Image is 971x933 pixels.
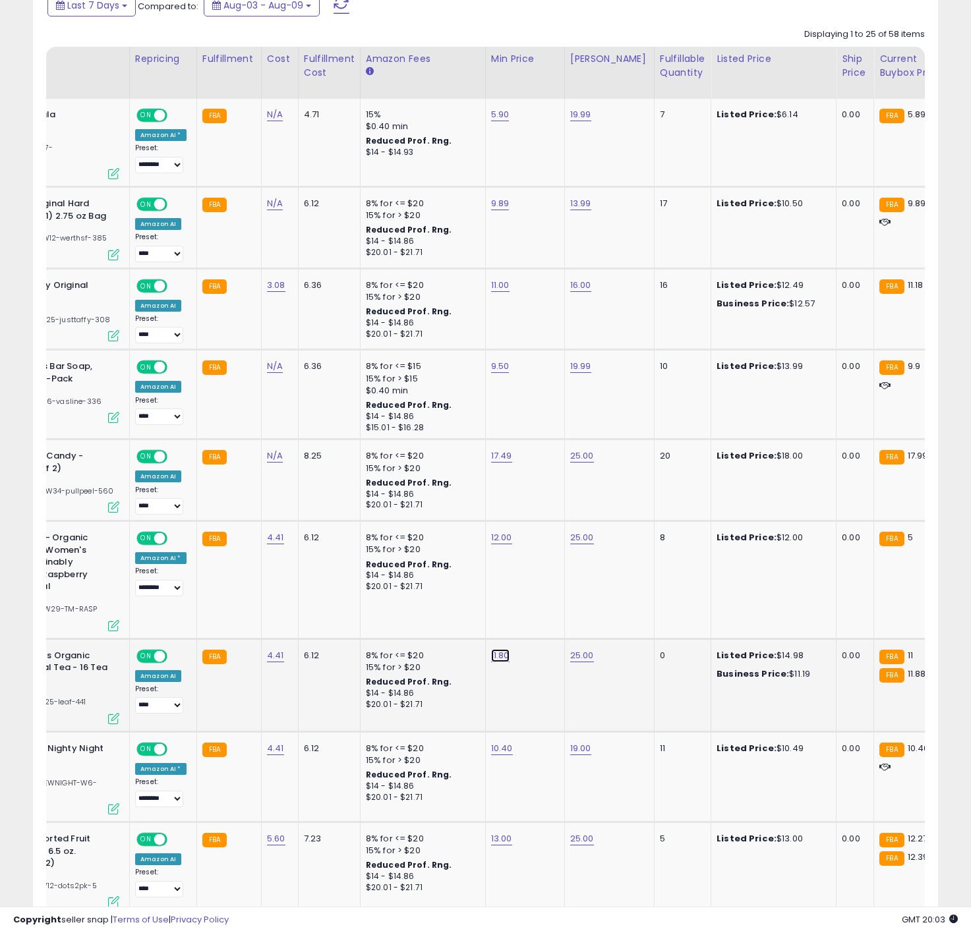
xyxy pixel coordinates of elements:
[135,314,187,344] div: Preset:
[366,318,475,329] div: $14 - $14.86
[366,422,475,434] div: $15.01 - $16.28
[660,833,701,845] div: 5
[138,533,154,544] span: ON
[717,298,826,310] div: $12.57
[304,52,355,80] div: Fulfillment Cost
[366,699,475,710] div: $20.01 - $21.71
[717,742,777,754] b: Listed Price:
[717,743,826,754] div: $10.49
[717,650,826,662] div: $14.98
[717,649,777,662] b: Listed Price:
[366,871,475,882] div: $14 - $14.86
[165,451,187,463] span: OFF
[366,224,452,235] b: Reduced Prof. Rng.
[491,742,513,755] a: 10.40
[138,110,154,121] span: ON
[135,552,187,564] div: Amazon AI *
[879,279,904,294] small: FBA
[138,280,154,291] span: ON
[165,199,187,210] span: OFF
[165,744,187,755] span: OFF
[842,532,864,544] div: 0.00
[804,28,925,41] div: Displaying 1 to 25 of 58 items
[366,489,475,500] div: $14 - $14.86
[570,197,591,210] a: 13.99
[366,859,452,870] b: Reduced Prof. Rng.
[366,247,475,258] div: $20.01 - $21.71
[304,833,350,845] div: 7.23
[366,581,475,592] div: $20.01 - $21.71
[366,198,475,210] div: 8% for <= $20
[717,197,777,210] b: Listed Price:
[366,210,475,221] div: 15% for > $20
[202,650,227,664] small: FBA
[717,360,777,372] b: Listed Price:
[366,845,475,857] div: 15% for > $20
[366,66,374,78] small: Amazon Fees.
[570,649,594,662] a: 25.00
[135,777,187,807] div: Preset:
[366,882,475,893] div: $20.01 - $21.71
[267,279,285,292] a: 3.08
[202,279,227,294] small: FBA
[879,743,904,757] small: FBA
[304,360,350,372] div: 6.36
[267,197,283,210] a: N/A
[366,450,475,462] div: 8% for <= $20
[366,373,475,385] div: 15% for > $15
[135,486,187,515] div: Preset:
[267,108,283,121] a: N/A
[491,197,510,210] a: 9.89
[717,449,777,462] b: Listed Price:
[491,52,559,66] div: Min Price
[138,650,154,662] span: ON
[366,135,452,146] b: Reduced Prof. Rng.
[366,147,475,158] div: $14 - $14.93
[135,144,187,173] div: Preset:
[2,604,98,614] span: | SKU: LD-W29-TM-RASP
[908,667,926,680] span: 11.88
[717,360,826,372] div: $13.99
[879,360,904,375] small: FBA
[267,832,285,845] a: 5.60
[366,329,475,340] div: $20.01 - $21.71
[202,532,227,546] small: FBA
[908,649,913,662] span: 11
[304,450,350,462] div: 8.25
[366,754,475,766] div: 15% for > $20
[135,300,181,312] div: Amazon AI
[165,280,187,291] span: OFF
[366,399,452,410] b: Reduced Prof. Rng.
[165,362,187,373] span: OFF
[842,743,864,754] div: 0.00
[842,833,864,845] div: 0.00
[842,279,864,291] div: 0.00
[908,832,928,845] span: 12.27
[366,306,452,317] b: Reduced Prof. Rng.
[660,532,701,544] div: 8
[135,567,187,596] div: Preset:
[165,834,187,845] span: OFF
[908,742,929,754] span: 10.46
[366,743,475,754] div: 8% for <= $20
[366,360,475,372] div: 8% for <= $15
[366,499,475,511] div: $20.01 - $21.71
[13,914,229,926] div: seller snap | |
[717,52,831,66] div: Listed Price
[842,198,864,210] div: 0.00
[135,396,187,426] div: Preset:
[366,570,475,581] div: $14 - $14.86
[366,688,475,699] div: $14 - $14.86
[135,670,181,682] div: Amazon AI
[908,360,920,372] span: 9.9
[165,110,187,121] span: OFF
[879,650,904,664] small: FBA
[366,52,480,66] div: Amazon Fees
[717,532,826,544] div: $12.00
[660,360,701,372] div: 10
[660,198,701,210] div: 17
[842,52,868,80] div: Ship Price
[570,832,594,845] a: 25.00
[717,279,777,291] b: Listed Price:
[366,769,452,780] b: Reduced Prof. Rng.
